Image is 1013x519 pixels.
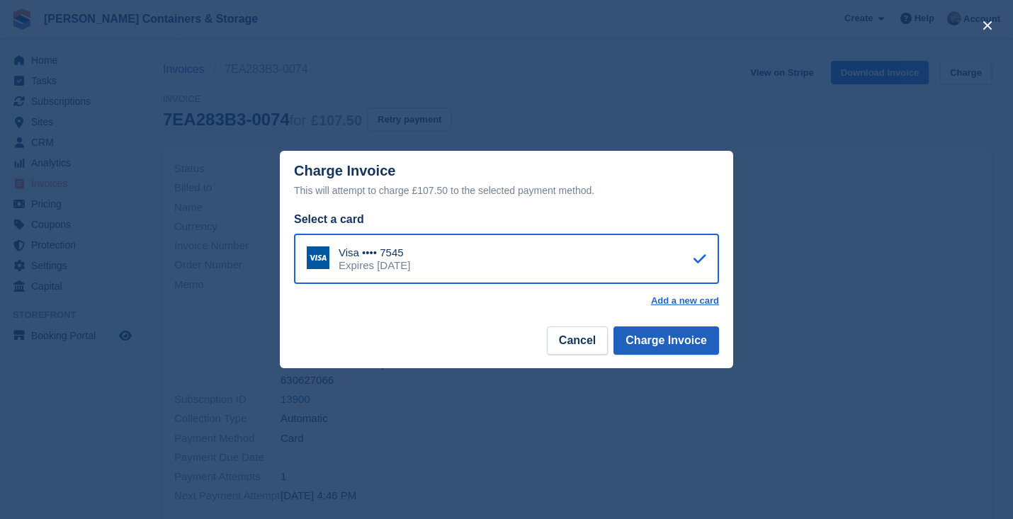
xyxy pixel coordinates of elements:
[651,295,719,307] a: Add a new card
[613,326,719,355] button: Charge Invoice
[339,259,410,272] div: Expires [DATE]
[547,326,608,355] button: Cancel
[294,163,719,199] div: Charge Invoice
[294,182,719,199] div: This will attempt to charge £107.50 to the selected payment method.
[307,246,329,269] img: Visa Logo
[976,14,999,37] button: close
[294,211,719,228] div: Select a card
[339,246,410,259] div: Visa •••• 7545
